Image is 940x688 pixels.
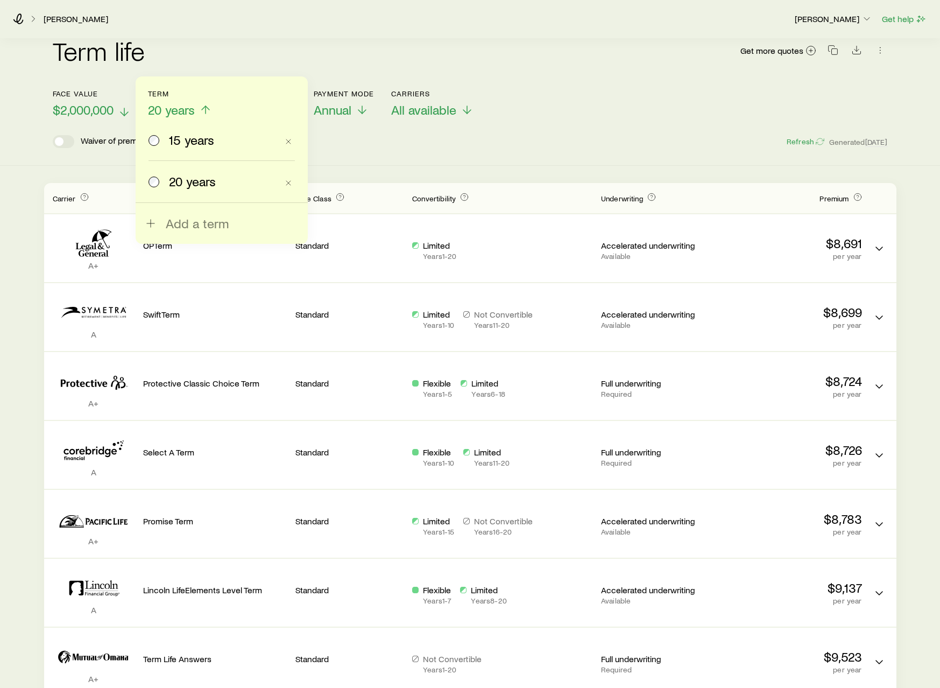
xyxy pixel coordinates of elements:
p: Accelerated underwriting [601,585,709,595]
p: per year [718,459,862,467]
p: Years 1 - 10 [423,459,454,467]
p: Available [601,321,709,329]
p: Not Convertible [423,654,482,664]
p: Not Convertible [474,516,533,526]
p: Available [601,596,709,605]
p: per year [718,528,862,536]
span: $2,000,000 [53,102,114,117]
button: [PERSON_NAME] [794,13,873,26]
p: Standard [295,378,404,389]
p: A+ [53,536,135,546]
p: A [53,329,135,340]
p: $8,724 [718,374,862,389]
p: Limited [471,585,506,595]
button: Refresh [786,137,825,147]
p: Standard [295,240,404,251]
p: Flexible [423,447,454,458]
p: Available [601,528,709,536]
p: per year [718,665,862,674]
p: A+ [53,260,135,271]
span: Annual [314,102,351,117]
p: Limited [474,447,510,458]
p: per year [718,252,862,261]
a: [PERSON_NAME] [43,14,109,24]
p: Limited [423,240,456,251]
p: Limited [423,309,454,320]
p: $8,783 [718,511,862,526]
p: Full underwriting [601,654,709,664]
p: Years 1 - 15 [423,528,454,536]
p: Required [601,665,709,674]
p: [PERSON_NAME] [795,13,872,24]
p: Available [601,252,709,261]
a: Get more quotes [740,45,817,57]
p: per year [718,390,862,398]
p: Accelerated underwriting [601,309,709,320]
p: $8,699 [718,305,862,320]
p: SwiftTerm [143,309,287,320]
p: Waiver of premium rider [81,135,169,148]
h2: Term life [53,38,145,64]
p: A [53,467,135,478]
a: Download CSV [849,47,864,57]
span: Premium [819,194,849,203]
p: $9,137 [718,580,862,595]
p: Payment Mode [314,89,374,98]
p: Not Convertible [474,309,533,320]
p: Accelerated underwriting [601,240,709,251]
p: Accelerated underwriting [601,516,709,526]
p: $8,726 [718,443,862,458]
p: Full underwriting [601,378,709,389]
p: Standard [295,516,404,526]
p: Promise Term [143,516,287,526]
span: Carrier [53,194,76,203]
p: Limited [423,516,454,526]
p: A+ [53,673,135,684]
span: Rate Class [295,194,331,203]
p: Required [601,390,709,398]
p: Years 1 - 10 [423,321,454,329]
p: Term [148,89,212,98]
p: Years 8 - 20 [471,596,506,605]
p: Years 1 - 20 [423,665,482,674]
p: per year [718,321,862,329]
span: Underwriting [601,194,643,203]
p: Years 16 - 20 [474,528,533,536]
p: Years 1 - 5 [423,390,452,398]
p: Years 11 - 20 [474,459,510,467]
span: Convertibility [412,194,456,203]
p: Required [601,459,709,467]
p: Standard [295,654,404,664]
p: Standard [295,447,404,458]
span: Generated [829,137,887,147]
p: Years 1 - 20 [423,252,456,261]
p: Face value [53,89,131,98]
p: Lincoln LifeElements Level Term [143,585,287,595]
p: Full underwriting [601,447,709,458]
span: All available [391,102,456,117]
span: [DATE] [865,137,888,147]
span: 20 years [148,102,195,117]
button: Payment ModeAnnual [314,89,374,118]
p: Protective Classic Choice Term [143,378,287,389]
p: Standard [295,309,404,320]
button: Face value$2,000,000 [53,89,131,118]
p: A [53,605,135,615]
button: CarriersAll available [391,89,473,118]
p: Years 1 - 7 [423,596,451,605]
p: $9,523 [718,649,862,664]
button: Term20 years [148,89,212,118]
p: $8,691 [718,236,862,251]
p: A+ [53,398,135,409]
button: Get help [881,13,927,25]
p: Standard [295,585,404,595]
p: per year [718,596,862,605]
p: Carriers [391,89,473,98]
p: Flexible [423,378,452,389]
p: Years 11 - 20 [474,321,533,329]
p: Select A Term [143,447,287,458]
p: Term Life Answers [143,654,287,664]
p: Years 6 - 18 [471,390,505,398]
p: Limited [471,378,505,389]
span: Get more quotes [740,46,803,55]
